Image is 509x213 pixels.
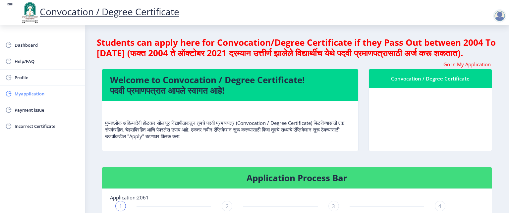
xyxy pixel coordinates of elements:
img: logo [20,1,40,24]
span: Profile [15,74,80,81]
h4: Application Process Bar [110,173,484,183]
h4: Students can apply here for Convocation/Degree Certificate if they Pass Out between 2004 To [DATE... [97,37,497,58]
span: Dashboard [15,41,80,49]
div: Convocation / Degree Certificate [377,75,484,82]
span: Myapplication [15,90,80,98]
a: Convocation / Degree Certificate [20,5,179,18]
p: पुण्यश्लोक अहिल्यादेवी होळकर सोलापूर विद्यापीठाकडून तुमचे पदवी प्रमाणपत्र (Convocation / Degree C... [105,106,355,139]
span: 1 [119,203,122,209]
span: Incorrect Certificate [15,122,80,130]
span: Payment issue [15,106,80,114]
span: Application:2061 [110,194,149,201]
span: 4 [438,203,441,209]
marquee: Go In My Application Tab and check the status of Errata [102,61,492,68]
span: 2 [226,203,229,209]
span: 3 [332,203,335,209]
h4: Welcome to Convocation / Degree Certificate! पदवी प्रमाणपत्रात आपले स्वागत आहे! [110,75,350,96]
span: Help/FAQ [15,57,80,65]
